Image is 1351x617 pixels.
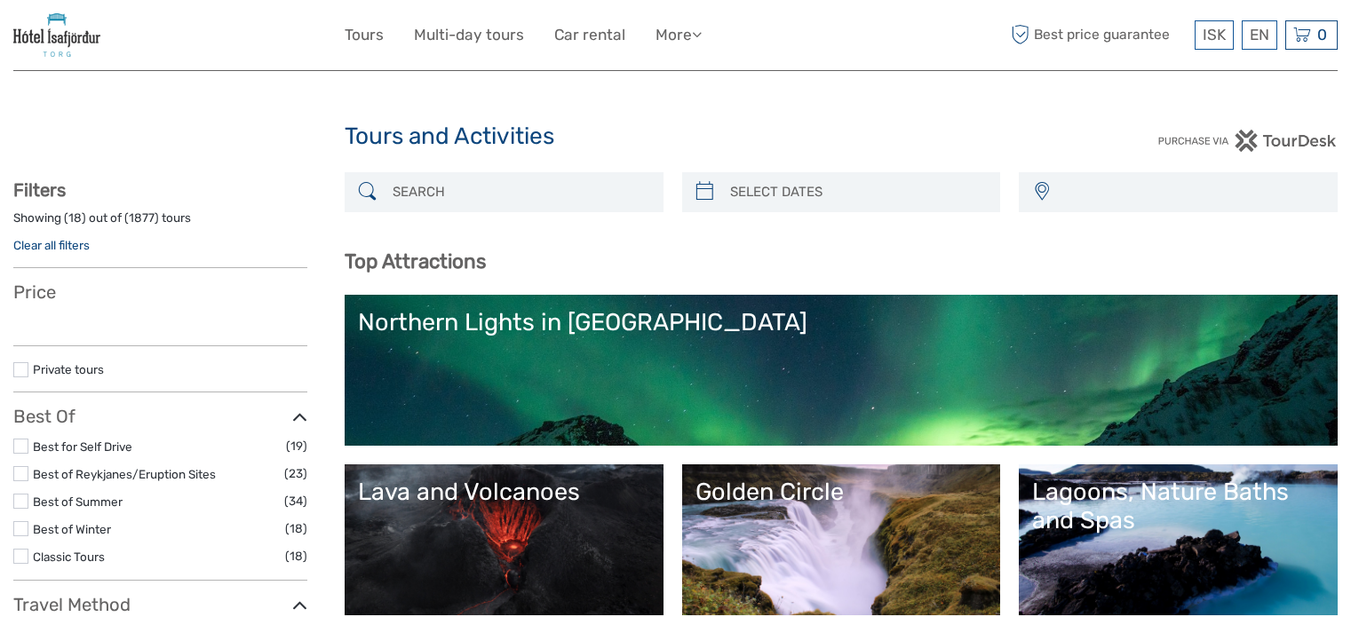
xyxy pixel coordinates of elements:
a: Golden Circle [695,478,988,602]
input: SELECT DATES [723,177,992,208]
a: Northern Lights in [GEOGRAPHIC_DATA] [358,308,1324,432]
img: 476-454817b2-f870-4e80-b8bd-ba7464c4997f_logo_small.jpg [13,13,100,57]
a: Classic Tours [33,550,105,564]
strong: Filters [13,179,66,201]
div: Lagoons, Nature Baths and Spas [1032,478,1324,535]
a: Clear all filters [13,238,90,252]
a: Best of Summer [33,494,123,509]
span: 0 [1315,26,1330,44]
input: SEARCH [385,177,655,208]
span: Best price guarantee [1006,20,1190,50]
div: Golden Circle [695,478,988,506]
h3: Price [13,281,307,303]
a: Multi-day tours [414,22,524,48]
div: Showing ( ) out of ( ) tours [13,210,307,237]
div: EN [1242,20,1277,50]
img: PurchaseViaTourDesk.png [1157,130,1338,152]
div: Northern Lights in [GEOGRAPHIC_DATA] [358,308,1324,336]
label: 1877 [129,210,155,226]
b: Top Attractions [345,249,486,273]
a: Best for Self Drive [33,439,132,454]
h3: Travel Method [13,594,307,615]
a: Best of Winter [33,522,111,536]
h3: Best Of [13,406,307,427]
span: (18) [285,518,307,539]
a: Tours [345,22,384,48]
div: Lava and Volcanoes [358,478,650,506]
span: (34) [284,491,307,511]
span: ISK [1203,26,1226,44]
span: (23) [284,463,307,484]
label: 18 [68,210,82,226]
a: Lava and Volcanoes [358,478,650,602]
a: Private tours [33,362,104,376]
span: (19) [286,436,307,456]
span: (18) [285,546,307,566]
a: Car rental [554,22,625,48]
a: More [656,22,702,48]
a: Best of Reykjanes/Eruption Sites [33,467,216,481]
a: Lagoons, Nature Baths and Spas [1032,478,1324,602]
h1: Tours and Activities [345,123,1007,151]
